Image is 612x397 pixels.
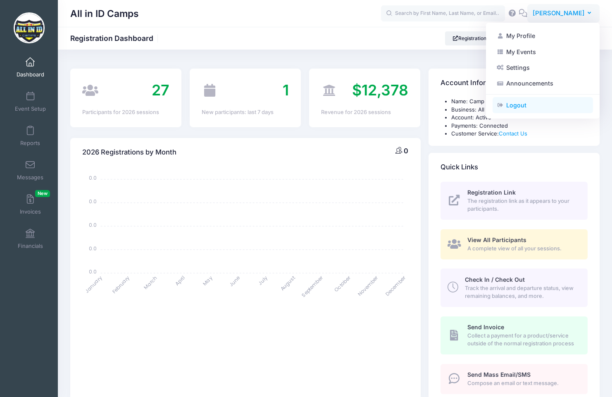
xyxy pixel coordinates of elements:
input: Search by First Name, Last Name, or Email... [381,5,505,22]
span: Track the arrival and departure status, view remaining balances, and more. [465,284,578,300]
a: View All Participants A complete view of all your sessions. [441,229,588,259]
span: Reports [20,140,40,147]
span: Check In / Check Out [465,276,525,283]
a: Event Setup [11,87,50,116]
img: All in ID Camps [14,12,45,43]
a: Send Invoice Collect a payment for a product/service outside of the normal registration process [441,316,588,354]
li: Customer Service: [451,130,588,138]
span: Compose an email or text message. [467,379,578,387]
tspan: March [143,274,159,291]
div: Revenue for 2026 sessions [321,108,408,116]
tspan: August [279,274,297,292]
a: Financials [11,224,50,253]
tspan: June [228,274,241,288]
h4: Quick Links [441,155,478,179]
h1: All in ID Camps [70,4,139,23]
tspan: April [174,274,186,287]
tspan: September [300,274,324,298]
tspan: July [257,274,269,287]
a: Contact Us [499,130,527,137]
h4: 2026 Registrations by Month [82,140,176,164]
span: Financials [18,242,43,250]
a: Check In / Check Out Track the arrival and departure status, view remaining balances, and more. [441,269,588,307]
li: Account: Active [451,114,588,122]
span: 1 [283,81,289,99]
span: Collect a payment for a product/service outside of the normal registration process [467,332,578,348]
span: The registration link as it appears to your participants. [467,197,578,213]
a: Dashboard [11,53,50,82]
span: Registration Link [467,189,516,196]
div: New participants: last 7 days [202,108,289,116]
span: $12,378 [352,81,408,99]
div: Participants for 2026 sessions [82,108,169,116]
a: InvoicesNew [11,190,50,219]
tspan: October [333,274,352,293]
a: Registration Link The registration link as it appears to your participants. [441,182,588,220]
span: [PERSON_NAME] [533,9,585,18]
span: Send Mass Email/SMS [467,371,531,378]
a: Announcements [493,76,593,91]
span: New [35,190,50,197]
span: A complete view of all your sessions. [467,245,578,253]
a: Registration Link [445,31,505,45]
span: View All Participants [467,236,526,243]
span: 0 [404,147,408,155]
button: [PERSON_NAME] [527,4,600,23]
tspan: 0.0 [89,198,97,205]
h1: Registration Dashboard [70,34,160,43]
a: Settings [493,60,593,76]
tspan: May [201,274,214,287]
a: My Profile [493,28,593,44]
tspan: 0.0 [89,245,97,252]
h4: Account Information [441,71,508,95]
a: Logout [493,97,593,113]
li: Name: Camp Administration [451,97,588,106]
tspan: November [356,274,380,297]
span: Send Invoice [467,323,504,330]
a: Send Mass Email/SMS Compose an email or text message. [441,364,588,394]
tspan: 0.0 [89,174,97,181]
a: My Events [493,44,593,59]
span: Dashboard [17,71,44,78]
tspan: January [83,274,104,295]
span: 27 [152,81,169,99]
li: Business: All in ID Camps [451,106,588,114]
a: Reports [11,121,50,150]
tspan: 0.0 [89,268,97,275]
tspan: February [111,274,131,295]
a: Messages [11,156,50,185]
li: Payments: Connected [451,122,588,130]
span: Invoices [20,208,41,215]
tspan: December [384,274,407,297]
span: Event Setup [15,105,46,112]
tspan: 0.0 [89,221,97,228]
span: Messages [17,174,43,181]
